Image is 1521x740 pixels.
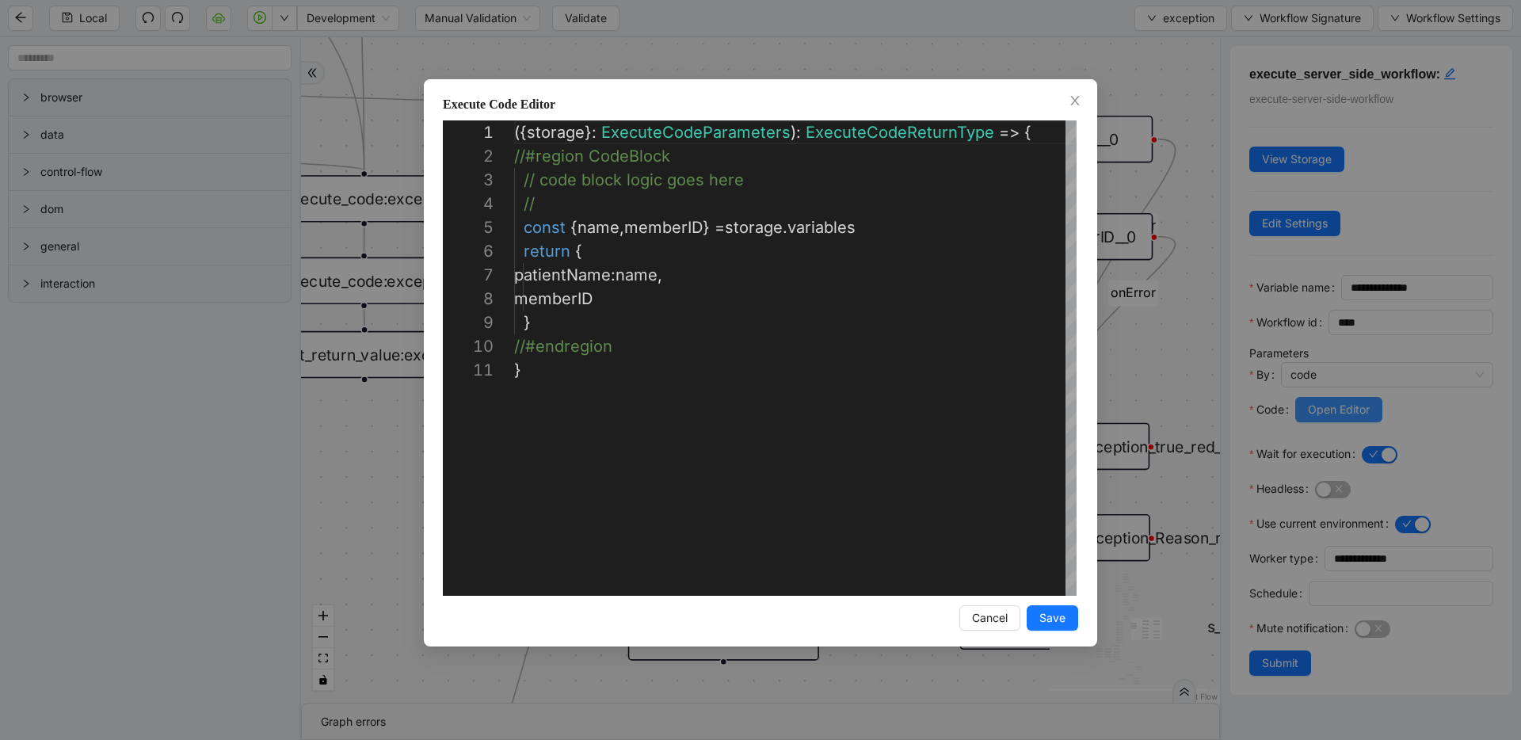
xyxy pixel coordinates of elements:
span: // code block logic goes here [524,170,744,189]
div: 2 [443,144,494,168]
span: { [575,242,582,261]
span: //#region CodeBlock [514,147,670,166]
span: ({ [514,123,527,142]
span: = [715,218,725,237]
textarea: Editor content;Press Alt+F1 for Accessibility Options. [514,120,515,144]
span: { [1024,123,1031,142]
div: 3 [443,168,494,192]
span: { [570,218,578,237]
span: : [611,265,616,284]
div: 11 [443,358,494,382]
span: name [616,265,658,284]
button: Close [1066,93,1084,110]
div: 4 [443,192,494,216]
span: name [578,218,619,237]
span: , [619,218,624,237]
span: }: [585,123,597,142]
button: Save [1027,605,1078,631]
span: return [524,242,570,261]
span: memberID [514,289,593,308]
span: => [999,123,1020,142]
span: memberID [624,218,703,237]
div: 10 [443,334,494,358]
span: close [1069,94,1081,107]
span: } [524,313,531,332]
span: ExecuteCodeReturnType [806,123,994,142]
div: 1 [443,120,494,144]
div: Execute Code Editor [443,95,1078,114]
button: Cancel [959,605,1020,631]
div: 6 [443,239,494,263]
div: 5 [443,216,494,239]
span: ExecuteCodeParameters [601,123,791,142]
span: //#endregion [514,337,612,356]
span: . [783,218,787,237]
span: Cancel [972,609,1008,627]
span: Save [1039,609,1065,627]
span: , [658,265,662,284]
span: storage [527,123,585,142]
span: storage [725,218,783,237]
div: 7 [443,263,494,287]
span: } [703,218,710,237]
span: } [514,360,521,380]
span: const [524,218,566,237]
div: 9 [443,311,494,334]
span: patientName [514,265,611,284]
div: 8 [443,287,494,311]
span: // [524,194,535,213]
span: ): [791,123,801,142]
span: variables [787,218,856,237]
